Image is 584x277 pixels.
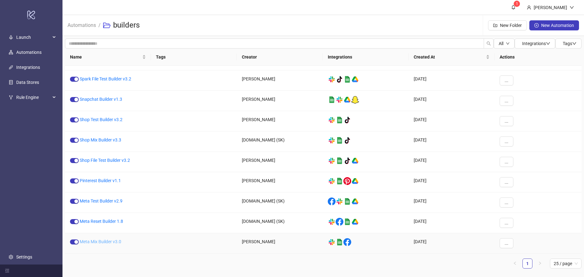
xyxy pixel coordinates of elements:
[487,41,491,46] span: search
[80,97,122,102] a: Snapchat Builder v1.3
[513,261,517,265] span: left
[409,111,495,131] div: [DATE]
[237,131,323,152] div: [DOMAIN_NAME] (SK)
[237,213,323,233] div: [DOMAIN_NAME] (SK)
[80,137,121,142] a: Shop Mix Builder v3.3
[500,238,513,248] button: ...
[237,49,323,66] th: Creator
[500,116,513,126] button: ...
[495,49,582,66] th: Actions
[516,2,518,6] span: 1
[409,131,495,152] div: [DATE]
[237,172,323,192] div: [PERSON_NAME]
[16,65,40,70] a: Integrations
[555,38,582,49] button: Tagsdown
[409,192,495,213] div: [DATE]
[514,1,520,7] sup: 1
[9,95,13,100] span: fork
[500,96,513,106] button: ...
[550,259,582,269] div: Page Size
[529,20,579,30] button: New Automation
[493,23,497,28] span: folder-add
[500,23,522,28] span: New Folder
[488,20,527,30] button: New Folder
[113,20,140,30] h3: builders
[505,98,508,103] span: ...
[65,49,151,66] th: Name
[535,259,545,269] li: Next Page
[237,70,323,91] div: [PERSON_NAME]
[527,5,531,10] span: user
[409,70,495,91] div: [DATE]
[546,41,550,46] span: down
[409,152,495,172] div: [DATE]
[531,4,570,11] div: [PERSON_NAME]
[510,259,520,269] button: left
[505,200,508,205] span: ...
[80,198,122,203] a: Meta Test Builder v2.9
[572,41,577,46] span: down
[9,35,13,39] span: rocket
[414,54,485,60] span: Created At
[510,259,520,269] li: Previous Page
[16,31,51,44] span: Launch
[500,197,513,208] button: ...
[80,117,122,122] a: Shop Test Builder v3.2
[570,5,574,10] span: down
[237,192,323,213] div: [DOMAIN_NAME] (SK)
[522,259,532,269] li: 1
[554,259,578,268] span: 25 / page
[505,220,508,225] span: ...
[16,254,32,259] a: Settings
[80,219,123,224] a: Meta Reset Builder 1.8
[237,91,323,111] div: [PERSON_NAME]
[80,76,131,81] a: Spark File Test Builder v3.2
[98,15,101,35] li: /
[563,41,577,46] span: Tags
[409,172,495,192] div: [DATE]
[16,50,42,55] a: Automations
[515,38,555,49] button: Integrationsdown
[409,213,495,233] div: [DATE]
[237,152,323,172] div: [PERSON_NAME]
[494,38,515,49] button: Alldown
[323,49,409,66] th: Integrations
[522,41,550,46] span: Integrations
[534,23,539,28] span: plus-circle
[541,23,574,28] span: New Automation
[523,259,532,268] a: 1
[535,259,545,269] button: right
[505,241,508,246] span: ...
[237,111,323,131] div: [PERSON_NAME]
[505,180,508,185] span: ...
[500,177,513,187] button: ...
[80,158,130,163] a: Shop File Test Builder v3.2
[409,49,495,66] th: Created At
[506,42,510,45] span: down
[237,233,323,254] div: [PERSON_NAME]
[500,157,513,167] button: ...
[5,269,9,273] span: menu-fold
[16,91,51,104] span: Rule Engine
[409,233,495,254] div: [DATE]
[103,22,111,29] span: folder-open
[409,91,495,111] div: [DATE]
[511,5,516,9] span: bell
[151,49,237,66] th: Tags
[499,41,503,46] span: All
[80,178,121,183] a: Pinterest Builder v1.1
[70,54,141,60] span: Name
[500,218,513,228] button: ...
[505,78,508,83] span: ...
[538,261,542,265] span: right
[66,21,97,28] a: Automations
[500,136,513,146] button: ...
[80,239,121,244] a: Meta Mix Builder v3.0
[500,75,513,85] button: ...
[505,159,508,164] span: ...
[505,119,508,124] span: ...
[505,139,508,144] span: ...
[16,80,39,85] a: Data Stores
